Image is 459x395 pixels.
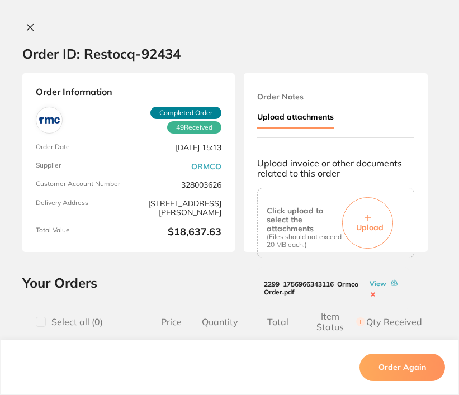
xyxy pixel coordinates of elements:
a: ORMCO [191,162,221,171]
span: Select all ( 0 ) [46,317,103,327]
span: Quantity [191,311,249,332]
span: Total Value [36,226,124,239]
button: Upload attachments [257,107,334,129]
span: Order Date [36,143,124,153]
span: Completed Order [150,107,221,119]
a: View [370,279,386,288]
p: 2299_1756966343116_Ormco Order.pdf [264,280,367,297]
span: Price [152,311,191,332]
button: Upload [342,197,393,249]
span: Upload [356,222,384,232]
p: Upload invoice or other documents related to this order [257,158,414,179]
h2: Your Orders [22,274,437,291]
img: ORMCO [39,110,60,131]
p: Click upload to select the attachments [267,206,342,233]
span: Customer Account Number [36,180,124,189]
span: Received [167,121,221,134]
button: Order Notes [257,87,304,107]
span: Total [249,311,307,332]
p: (Files should not exceed 20 MB each.) [267,233,342,249]
button: Order Again [359,354,445,381]
h2: Order ID: Restocq- 92434 [22,45,181,62]
strong: Order Information [36,87,221,98]
span: Delivery Address [36,199,124,217]
span: Qty Received [365,311,423,332]
span: Supplier [36,161,124,171]
span: [DATE] 15:13 [133,143,221,153]
span: Item Status [307,311,365,332]
span: 328003626 [133,180,221,189]
span: [STREET_ADDRESS][PERSON_NAME] [133,199,221,217]
b: $18,637.63 [133,226,221,239]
